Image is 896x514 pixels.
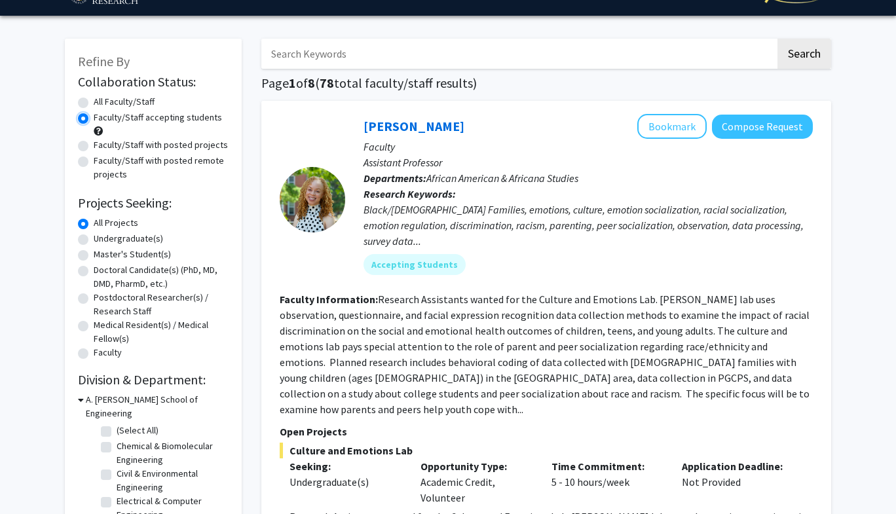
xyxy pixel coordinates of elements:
iframe: Chat [10,455,56,504]
label: Faculty/Staff accepting students [94,111,222,124]
input: Search Keywords [261,39,775,69]
div: Academic Credit, Volunteer [411,458,542,505]
p: Open Projects [280,424,813,439]
span: 78 [320,75,334,91]
label: Chemical & Biomolecular Engineering [117,439,225,467]
span: 1 [289,75,296,91]
p: Time Commitment: [551,458,663,474]
span: 8 [308,75,315,91]
p: Application Deadline: [682,458,793,474]
label: Faculty/Staff with posted projects [94,138,228,152]
label: (Select All) [117,424,159,437]
mat-chip: Accepting Students [364,254,466,275]
p: Opportunity Type: [420,458,532,474]
p: Assistant Professor [364,155,813,170]
span: African American & Africana Studies [426,172,578,185]
span: Refine By [78,53,130,69]
b: Faculty Information: [280,293,378,306]
div: Undergraduate(s) [289,474,401,490]
fg-read-more: Research Assistants wanted for the Culture and Emotions Lab. [PERSON_NAME] lab uses observation, ... [280,293,810,416]
p: Faculty [364,139,813,155]
button: Add Angel Dunbar to Bookmarks [637,114,707,139]
div: Not Provided [672,458,803,505]
div: 5 - 10 hours/week [542,458,673,505]
label: Civil & Environmental Engineering [117,467,225,494]
label: Doctoral Candidate(s) (PhD, MD, DMD, PharmD, etc.) [94,263,229,291]
label: All Faculty/Staff [94,95,155,109]
label: Master's Student(s) [94,248,171,261]
h2: Division & Department: [78,372,229,388]
h3: A. [PERSON_NAME] School of Engineering [86,393,229,420]
h2: Collaboration Status: [78,74,229,90]
label: Postdoctoral Researcher(s) / Research Staff [94,291,229,318]
label: Faculty [94,346,122,359]
p: Seeking: [289,458,401,474]
a: [PERSON_NAME] [364,118,464,134]
span: Culture and Emotions Lab [280,443,813,458]
b: Research Keywords: [364,187,456,200]
h2: Projects Seeking: [78,195,229,211]
h1: Page of ( total faculty/staff results) [261,75,831,91]
label: All Projects [94,216,138,230]
div: Black/[DEMOGRAPHIC_DATA] Families, emotions, culture, emotion socialization, racial socialization... [364,202,813,249]
b: Departments: [364,172,426,185]
label: Undergraduate(s) [94,232,163,246]
button: Search [777,39,831,69]
button: Compose Request to Angel Dunbar [712,115,813,139]
label: Medical Resident(s) / Medical Fellow(s) [94,318,229,346]
label: Faculty/Staff with posted remote projects [94,154,229,181]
